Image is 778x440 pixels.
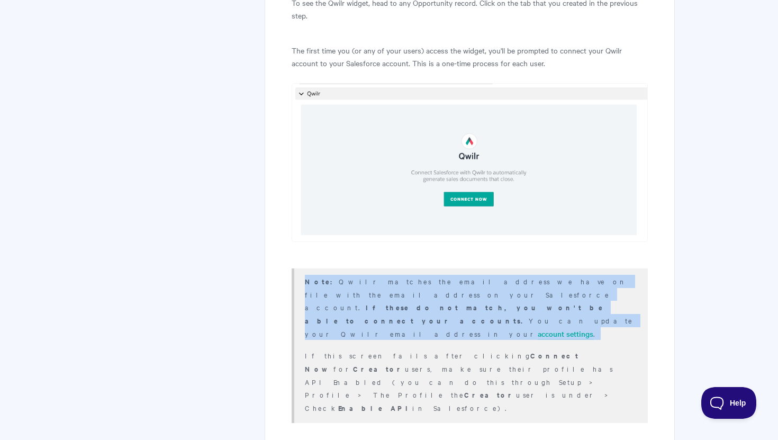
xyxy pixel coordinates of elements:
[538,328,593,340] a: account settings
[353,364,405,374] strong: Creator
[292,44,648,69] p: The first time you (or any of your users) access the widget, you'll be prompted to connect your Q...
[305,351,579,374] strong: Connect Now
[305,276,339,286] strong: Note:
[305,349,635,415] p: If this screen fails after clicking for users, make sure their profile has API Enabled (you can d...
[305,275,635,340] p: Qwilr matches the email address we have on file with the email address on your Salesforce account...
[338,403,412,413] strong: Enable API
[701,387,757,419] iframe: Toggle Customer Support
[464,390,516,400] strong: Creator
[305,302,603,326] strong: If these do not match, you won't be able to connect your accounts.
